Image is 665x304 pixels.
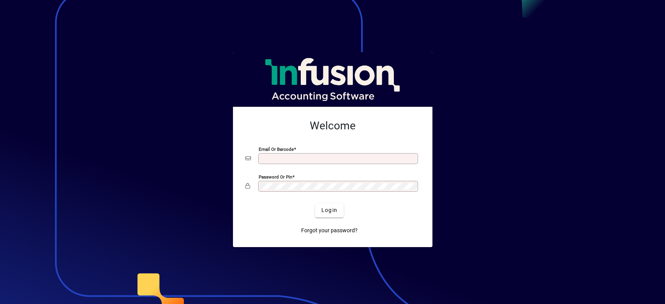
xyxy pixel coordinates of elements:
mat-label: Email or Barcode [259,146,294,152]
button: Login [315,203,344,217]
span: Login [321,206,337,214]
mat-label: Password or Pin [259,174,292,179]
h2: Welcome [245,119,420,133]
span: Forgot your password? [301,226,358,235]
a: Forgot your password? [298,224,361,238]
